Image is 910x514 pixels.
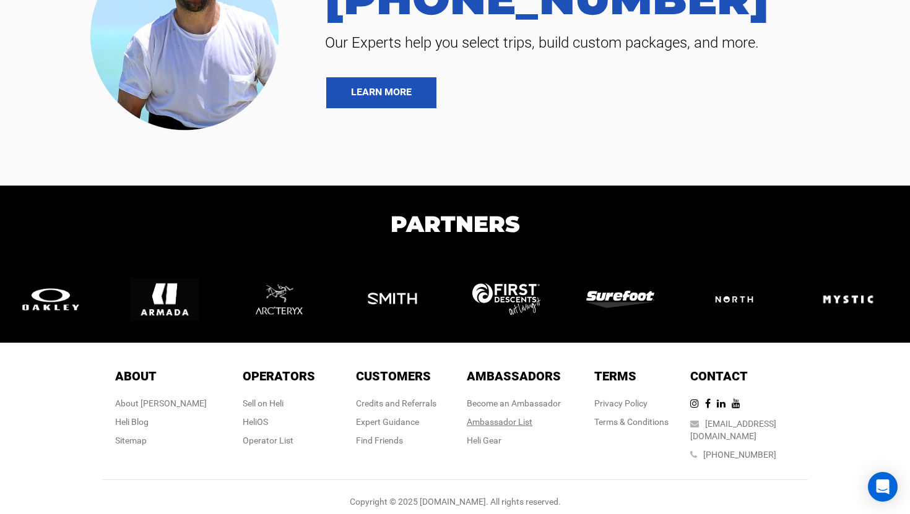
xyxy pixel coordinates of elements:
img: logo [17,286,97,313]
div: Sitemap [115,434,207,447]
div: About [PERSON_NAME] [115,397,207,409]
img: logo [245,264,325,335]
span: Operators [243,369,315,383]
div: Find Friends [356,434,436,447]
img: logo [700,281,781,317]
img: logo [472,283,553,315]
a: Become an Ambassador [467,398,561,408]
a: HeliOS [243,417,268,427]
span: Contact [690,369,748,383]
img: logo [814,265,895,333]
span: Our Experts help you select trips, build custom packages, and more. [316,33,891,53]
div: Operator List [243,434,315,447]
a: LEARN MORE [326,77,436,108]
a: Heli Gear [467,435,501,445]
span: Ambassadors [467,369,561,383]
a: [EMAIL_ADDRESS][DOMAIN_NAME] [690,419,776,441]
a: Privacy Policy [594,398,648,408]
img: logo [586,291,667,307]
span: Terms [594,369,636,383]
div: Ambassador List [467,416,561,428]
img: logo [131,265,211,333]
span: Customers [356,369,431,383]
div: Sell on Heli [243,397,315,409]
a: Heli Blog [115,417,149,427]
a: Terms & Conditions [594,417,669,427]
div: Open Intercom Messenger [868,472,898,502]
div: Copyright © 2025 [DOMAIN_NAME]. All rights reserved. [102,495,808,508]
a: [PHONE_NUMBER] [703,450,776,460]
img: logo [358,265,439,333]
a: Credits and Referrals [356,398,436,408]
span: About [115,369,157,383]
a: Expert Guidance [356,417,419,427]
